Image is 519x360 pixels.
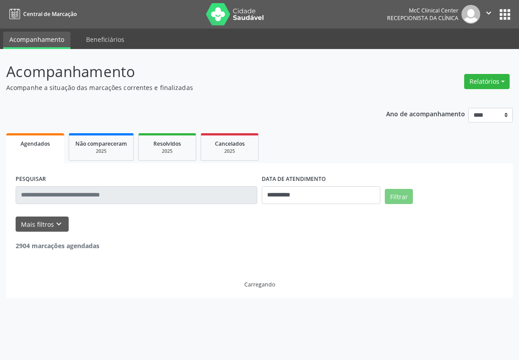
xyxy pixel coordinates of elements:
[23,10,77,18] span: Central de Marcação
[75,140,127,147] span: Não compareceram
[484,8,494,18] i: 
[6,61,361,83] p: Acompanhamento
[262,172,326,186] label: DATA DE ATENDIMENTO
[480,5,497,24] button: 
[3,32,70,49] a: Acompanhamento
[16,241,99,250] strong: 2904 marcações agendadas
[6,83,361,92] p: Acompanhe a situação das marcações correntes e finalizadas
[6,7,77,21] a: Central de Marcação
[153,140,181,147] span: Resolvidos
[497,7,513,22] button: apps
[207,148,252,155] div: 2025
[21,140,50,147] span: Agendados
[461,5,480,24] img: img
[387,7,458,14] div: McC Clinical Center
[16,217,69,232] button: Mais filtroskeyboard_arrow_down
[385,189,413,204] button: Filtrar
[145,148,189,155] div: 2025
[75,148,127,155] div: 2025
[16,172,46,186] label: PESQUISAR
[80,32,131,47] a: Beneficiários
[387,14,458,22] span: Recepcionista da clínica
[386,108,465,119] p: Ano de acompanhamento
[244,281,275,288] div: Carregando
[215,140,245,147] span: Cancelados
[464,74,510,89] button: Relatórios
[54,219,64,229] i: keyboard_arrow_down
